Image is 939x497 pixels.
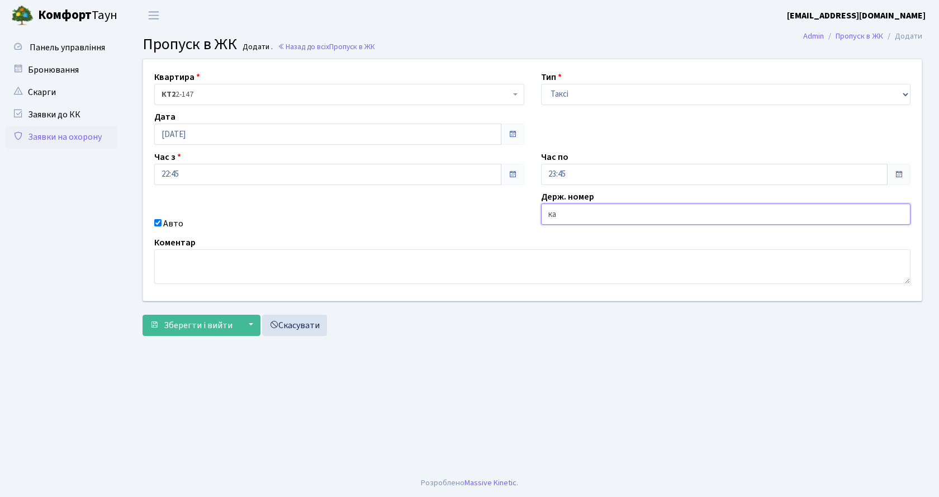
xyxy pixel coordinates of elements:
[836,30,883,42] a: Пропуск в ЖК
[883,30,922,42] li: Додати
[329,41,375,52] span: Пропуск в ЖК
[154,70,200,84] label: Квартира
[6,126,117,148] a: Заявки на охорону
[154,110,176,124] label: Дата
[143,33,237,55] span: Пропуск в ЖК
[262,315,327,336] a: Скасувати
[278,41,375,52] a: Назад до всіхПропуск в ЖК
[6,59,117,81] a: Бронювання
[464,477,516,489] a: Massive Kinetic
[143,315,240,336] button: Зберегти і вийти
[541,190,594,203] label: Держ. номер
[541,150,568,164] label: Час по
[140,6,168,25] button: Переключити навігацію
[163,217,183,230] label: Авто
[162,89,176,100] b: КТ2
[541,203,911,225] input: AA0001AA
[240,42,273,52] small: Додати .
[541,70,562,84] label: Тип
[6,36,117,59] a: Панель управління
[786,25,939,48] nav: breadcrumb
[154,236,196,249] label: Коментар
[787,9,926,22] a: [EMAIL_ADDRESS][DOMAIN_NAME]
[6,103,117,126] a: Заявки до КК
[6,81,117,103] a: Скарги
[30,41,105,54] span: Панель управління
[154,84,524,105] span: <b>КТ2</b>&nbsp;&nbsp;&nbsp;2-147
[154,150,181,164] label: Час з
[162,89,510,100] span: <b>КТ2</b>&nbsp;&nbsp;&nbsp;2-147
[421,477,518,489] div: Розроблено .
[803,30,824,42] a: Admin
[38,6,92,24] b: Комфорт
[164,319,233,332] span: Зберегти і вийти
[38,6,117,25] span: Таун
[11,4,34,27] img: logo.png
